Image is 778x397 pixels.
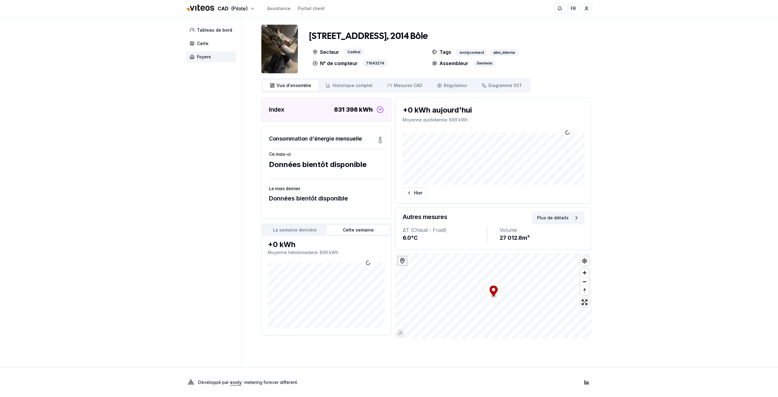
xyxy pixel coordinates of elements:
[432,48,451,56] p: Tags
[231,5,248,12] span: (Pilote)
[332,82,373,89] span: Historique complet
[326,225,390,235] button: Cette semaine
[269,105,284,114] h3: Index
[473,60,496,67] div: Siemens
[395,253,592,339] canvas: Map
[490,286,498,298] div: Map marker
[230,380,242,385] a: evoly
[313,48,339,56] p: Secteur
[269,134,362,143] h3: Consommation d'énergie mensuelle
[532,212,584,224] button: Plus de détails
[474,80,529,91] a: Diagramme SST
[344,48,364,56] div: Cadbar
[197,54,211,60] span: Foyers
[490,49,518,56] div: alim_interne
[580,268,589,277] button: Zoom in
[580,277,589,286] button: Zoom out
[268,249,385,256] p: Moyenne hebdomadaire : 899 kWh
[571,5,576,12] span: FR
[403,226,487,234] div: ΔT (Chaud - Froid)
[313,59,358,67] p: N° de compteur
[403,213,447,221] h3: Autres mesures
[380,80,430,91] a: Mesures CAD
[186,25,238,36] a: Tableau de bord
[403,105,584,115] div: +0 kWh aujourd'hui
[186,378,196,387] img: Evoly Logo
[488,82,522,89] span: Diagramme SST
[268,240,385,249] div: +0 kWh
[403,117,584,123] p: Moyenne quotidienne : 899 kWh
[318,80,380,91] a: Historique complet
[269,151,384,157] h3: Ce mois-ci
[269,186,384,192] h3: Le mois dernier
[267,5,291,12] a: Assistance
[186,51,238,62] a: Foyers
[269,194,384,203] div: Données bientôt disponible
[186,38,238,49] a: Carte
[263,225,326,235] button: La semaine dernière
[432,60,468,67] p: Assembleur
[500,234,584,242] div: 27 012.8 m³
[403,234,487,242] div: 6.0 °C
[363,59,387,67] div: 71043274
[197,27,232,33] span: Tableau de bord
[261,25,298,73] img: unit Image
[444,82,467,89] span: Régulateur
[277,82,311,89] span: Vue d'ensemble
[580,256,589,265] button: Find my location
[263,80,318,91] a: Vue d'ensemble
[186,1,215,15] img: Viteos - CAD Logo
[309,31,428,42] h1: [STREET_ADDRESS], 2014 Bôle
[500,226,584,234] div: Volume
[198,378,298,387] p: Développé par - metering forever different .
[568,3,579,14] button: FR
[334,105,373,114] div: 831 398 kWh
[298,5,325,12] a: Portail client
[218,5,229,12] span: CAD
[269,160,384,169] div: Données bientôt disponible
[186,2,255,15] button: CAD(Pilote)
[403,187,426,198] button: Hier
[394,82,422,89] span: Mesures CAD
[580,298,589,307] button: Enter fullscreen
[397,330,404,337] a: Mapbox homepage
[430,80,474,91] a: Régulateur
[197,40,208,47] span: Carte
[456,49,487,56] div: evolyconnect
[580,286,589,295] button: Reset bearing to north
